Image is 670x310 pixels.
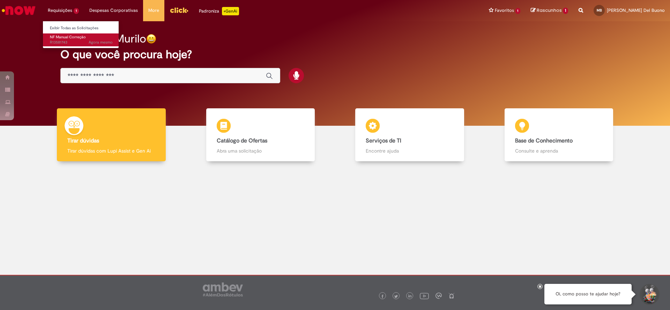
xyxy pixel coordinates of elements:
a: Serviços de TI Encontre ajuda [335,108,484,162]
time: 30/09/2025 14:10:58 [89,40,113,45]
p: Consulte e aprenda [515,147,603,154]
ul: Requisições [43,21,119,48]
p: Abra uma solicitação [217,147,305,154]
div: Oi, como posso te ajudar hoje? [544,284,632,304]
b: Tirar dúvidas [67,137,99,144]
img: logo_footer_youtube.png [420,291,429,300]
h2: O que você procura hoje? [60,48,610,61]
span: Requisições [48,7,72,14]
b: Base de Conhecimento [515,137,573,144]
p: Encontre ajuda [366,147,454,154]
img: ServiceNow [1,3,37,17]
span: Rascunhos [537,7,562,14]
img: logo_footer_twitter.png [394,295,398,298]
span: 1 [515,8,521,14]
img: logo_footer_ambev_rotulo_gray.png [203,282,243,296]
p: Tirar dúvidas com Lupi Assist e Gen Ai [67,147,155,154]
span: Favoritos [495,7,514,14]
button: Iniciar Conversa de Suporte [639,284,660,305]
img: logo_footer_facebook.png [381,295,384,298]
img: logo_footer_linkedin.png [408,294,412,299]
span: 1 [563,8,568,14]
span: [PERSON_NAME] Del Buono [607,7,665,13]
img: logo_footer_naosei.png [448,293,455,299]
span: More [148,7,159,14]
span: Agora mesmo [89,40,113,45]
div: Padroniza [199,7,239,15]
a: Base de Conhecimento Consulte e aprenda [484,108,634,162]
a: Rascunhos [531,7,568,14]
span: 1 [74,8,79,14]
span: NF Manual Correção [50,34,86,40]
img: click_logo_yellow_360x200.png [170,5,188,15]
span: R13581743 [50,40,113,45]
a: Aberto R13581743 : NF Manual Correção [43,33,120,46]
b: Serviços de TI [366,137,401,144]
a: Tirar dúvidas Tirar dúvidas com Lupi Assist e Gen Ai [37,108,186,162]
span: Despesas Corporativas [89,7,138,14]
a: Catálogo de Ofertas Abra uma solicitação [186,108,335,162]
img: happy-face.png [146,34,156,44]
a: Exibir Todas as Solicitações [43,24,120,32]
span: MB [597,8,602,13]
img: logo_footer_workplace.png [435,293,442,299]
p: +GenAi [222,7,239,15]
b: Catálogo de Ofertas [217,137,267,144]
